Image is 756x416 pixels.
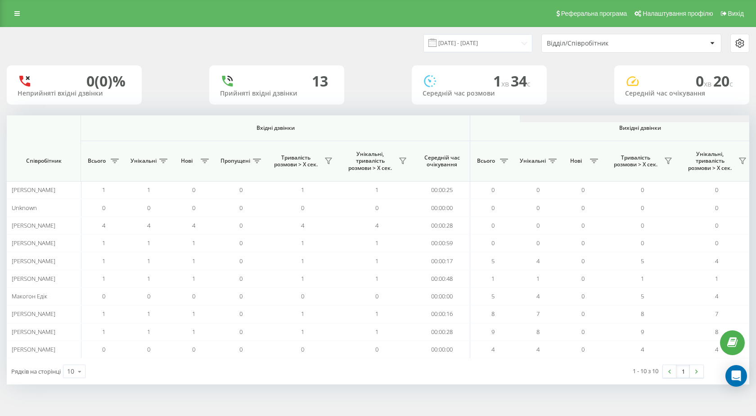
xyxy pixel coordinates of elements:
[192,292,195,300] span: 0
[192,239,195,247] span: 1
[102,328,105,336] span: 1
[565,157,587,165] span: Нові
[475,157,497,165] span: Всього
[175,157,198,165] span: Нові
[301,239,304,247] span: 1
[239,257,243,265] span: 0
[301,328,304,336] span: 1
[641,239,644,247] span: 0
[11,367,61,375] span: Рядків на сторінці
[147,257,150,265] span: 1
[192,274,195,283] span: 1
[12,221,55,229] span: [PERSON_NAME]
[375,310,378,318] span: 1
[684,151,736,172] span: Унікальні, тривалість розмови > Х сек.
[704,79,713,89] span: хв
[414,199,470,216] td: 00:00:00
[239,274,243,283] span: 0
[14,157,73,165] span: Співробітник
[491,221,495,229] span: 0
[581,204,585,212] span: 0
[414,234,470,252] td: 00:00:59
[725,365,747,387] div: Open Intercom Messenger
[147,292,150,300] span: 0
[102,292,105,300] span: 0
[414,270,470,288] td: 00:00:48
[12,274,55,283] span: [PERSON_NAME]
[192,345,195,353] span: 0
[491,292,495,300] span: 5
[581,186,585,194] span: 0
[239,310,243,318] span: 0
[147,328,150,336] span: 1
[375,345,378,353] span: 0
[581,221,585,229] span: 0
[147,186,150,194] span: 1
[501,79,511,89] span: хв
[610,154,661,168] span: Тривалість розмови > Х сек.
[375,204,378,212] span: 0
[641,345,644,353] span: 4
[192,257,195,265] span: 1
[239,292,243,300] span: 0
[641,257,644,265] span: 5
[729,79,733,89] span: c
[641,186,644,194] span: 0
[239,239,243,247] span: 0
[301,186,304,194] span: 1
[192,310,195,318] span: 1
[511,71,531,91] span: 34
[491,345,495,353] span: 4
[102,345,105,353] span: 0
[375,328,378,336] span: 1
[85,157,108,165] span: Всього
[715,221,718,229] span: 0
[581,257,585,265] span: 0
[414,305,470,323] td: 00:00:16
[104,124,446,132] span: Вхідні дзвінки
[491,239,495,247] span: 0
[270,154,322,168] span: Тривалість розмови > Х сек.
[491,186,495,194] span: 0
[12,239,55,247] span: [PERSON_NAME]
[625,90,738,97] div: Середній час очікування
[536,345,540,353] span: 4
[676,365,690,378] a: 1
[192,204,195,212] span: 0
[239,328,243,336] span: 0
[102,204,105,212] span: 0
[414,288,470,305] td: 00:00:00
[102,274,105,283] span: 1
[375,292,378,300] span: 0
[491,257,495,265] span: 5
[536,204,540,212] span: 0
[375,221,378,229] span: 4
[728,10,744,17] span: Вихід
[147,274,150,283] span: 1
[301,257,304,265] span: 1
[102,257,105,265] span: 1
[581,310,585,318] span: 0
[536,292,540,300] span: 4
[414,217,470,234] td: 00:00:28
[12,345,55,353] span: [PERSON_NAME]
[547,40,654,47] div: Відділ/Співробітник
[375,186,378,194] span: 1
[375,239,378,247] span: 1
[536,221,540,229] span: 0
[641,274,644,283] span: 1
[561,10,627,17] span: Реферальна програма
[375,257,378,265] span: 1
[536,310,540,318] span: 7
[414,252,470,270] td: 00:00:17
[239,345,243,353] span: 0
[18,90,131,97] div: Неприйняті вхідні дзвінки
[147,221,150,229] span: 4
[641,328,644,336] span: 9
[414,181,470,199] td: 00:00:25
[581,292,585,300] span: 0
[301,221,304,229] span: 4
[67,367,74,376] div: 10
[536,257,540,265] span: 4
[220,90,333,97] div: Прийняті вхідні дзвінки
